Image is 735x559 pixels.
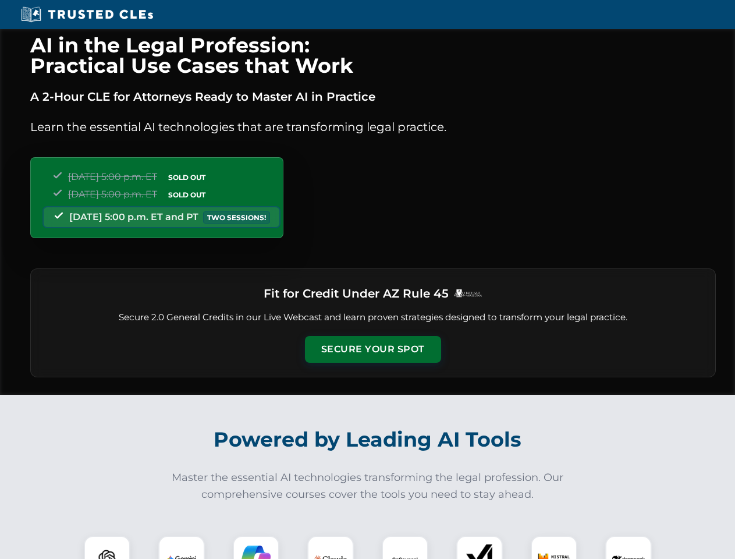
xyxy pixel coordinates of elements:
[164,469,571,503] p: Master the essential AI technologies transforming the legal profession. Our comprehensive courses...
[305,336,441,363] button: Secure Your Spot
[164,189,210,201] span: SOLD OUT
[45,419,690,460] h2: Powered by Leading AI Tools
[17,6,157,23] img: Trusted CLEs
[264,283,449,304] h3: Fit for Credit Under AZ Rule 45
[45,311,701,324] p: Secure 2.0 General Credits in our Live Webcast and learn proven strategies designed to transform ...
[68,171,157,182] span: [DATE] 5:00 p.m. ET
[164,171,210,183] span: SOLD OUT
[30,87,716,106] p: A 2-Hour CLE for Attorneys Ready to Master AI in Practice
[30,35,716,76] h1: AI in the Legal Profession: Practical Use Cases that Work
[453,289,482,298] img: Logo
[68,189,157,200] span: [DATE] 5:00 p.m. ET
[30,118,716,136] p: Learn the essential AI technologies that are transforming legal practice.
